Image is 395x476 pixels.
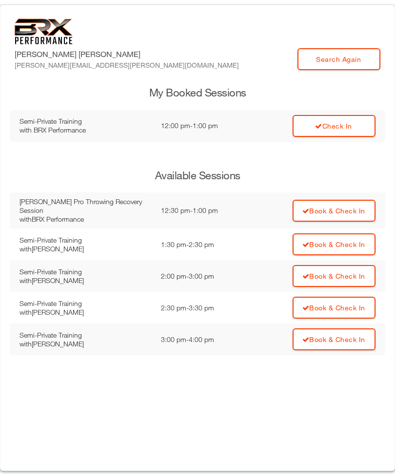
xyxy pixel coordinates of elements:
h3: My Booked Sessions [10,85,385,100]
div: Semi-Private Training [20,117,151,126]
div: [PERSON_NAME][EMAIL_ADDRESS][PERSON_NAME][DOMAIN_NAME] [15,60,239,70]
div: with [PERSON_NAME] [20,340,151,348]
td: 2:30 pm - 3:30 pm [156,292,249,324]
td: 12:00 pm - 1:00 pm [156,110,249,142]
a: Check In [293,115,375,137]
div: with [PERSON_NAME] [20,276,151,285]
td: 1:30 pm - 2:30 pm [156,228,249,260]
h3: Available Sessions [10,168,385,183]
img: 6f7da32581c89ca25d665dc3aae533e4f14fe3ef_original.svg [15,19,73,44]
a: Book & Check In [293,297,375,319]
div: with [PERSON_NAME] [20,308,151,317]
a: Book & Check In [293,233,375,255]
a: Search Again [297,48,380,70]
label: [PERSON_NAME] [PERSON_NAME] [15,48,239,70]
a: Book & Check In [293,328,375,350]
div: Semi-Private Training [20,267,151,276]
div: Semi-Private Training [20,331,151,340]
td: 2:00 pm - 3:00 pm [156,260,249,292]
td: 3:00 pm - 4:00 pm [156,324,249,355]
a: Book & Check In [293,265,375,287]
a: Book & Check In [293,200,375,222]
div: [PERSON_NAME] Pro Throwing Recovery Session [20,197,151,215]
div: Semi-Private Training [20,299,151,308]
div: with BRX Performance [20,126,151,134]
div: Semi-Private Training [20,236,151,245]
td: 12:30 pm - 1:00 pm [156,192,249,228]
div: with BRX Performance [20,215,151,224]
div: with [PERSON_NAME] [20,245,151,253]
